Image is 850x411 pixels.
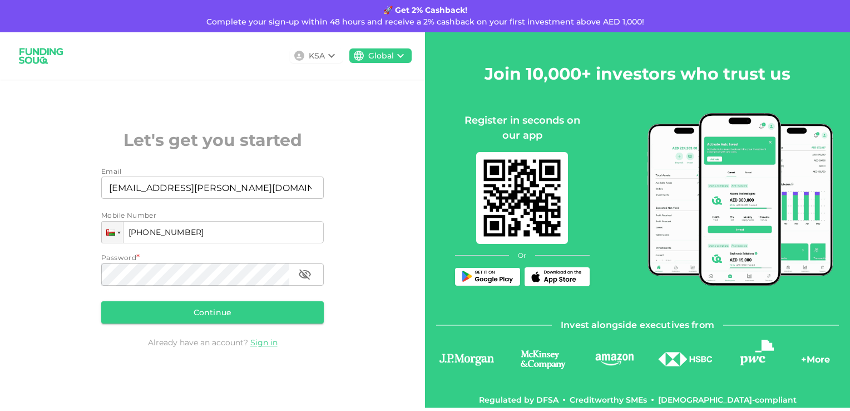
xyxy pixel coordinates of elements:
a: Sign in [250,337,278,348]
input: email [101,177,312,199]
span: Or [518,251,526,261]
img: logo [658,352,713,367]
strong: 🚀 Get 2% Cashback! [383,5,467,15]
button: Continue [101,301,324,324]
img: logo [740,340,774,365]
div: Register in seconds on our app [455,113,590,143]
img: logo [510,349,576,370]
span: Password [101,253,136,262]
div: Global [368,50,394,62]
input: 1 (702) 123-4567 [101,221,324,243]
h2: Let's get you started [101,128,324,153]
span: Mobile Number [101,210,156,221]
div: + More [801,353,830,372]
img: logo [13,41,69,71]
div: Already have an account? [101,337,324,348]
h2: Join 10,000+ investors who trust us [485,61,790,86]
span: Email [101,167,121,175]
img: Play Store [459,271,515,283]
div: Oman: + 968 [102,222,123,243]
div: Creditworthy SMEs [570,394,647,405]
img: mobile-app [476,152,568,244]
div: KSA [309,50,325,62]
input: password [101,263,289,286]
div: [DEMOGRAPHIC_DATA]-compliant [658,394,797,405]
img: mobile-app [648,113,834,286]
img: logo [436,351,497,367]
span: Complete your sign-up within 48 hours and receive a 2% cashback on your first investment above AE... [206,17,644,27]
span: Invest alongside executives from [561,317,714,333]
div: Regulated by DFSA [479,394,559,405]
img: App Store [529,270,585,283]
img: logo [594,352,635,366]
